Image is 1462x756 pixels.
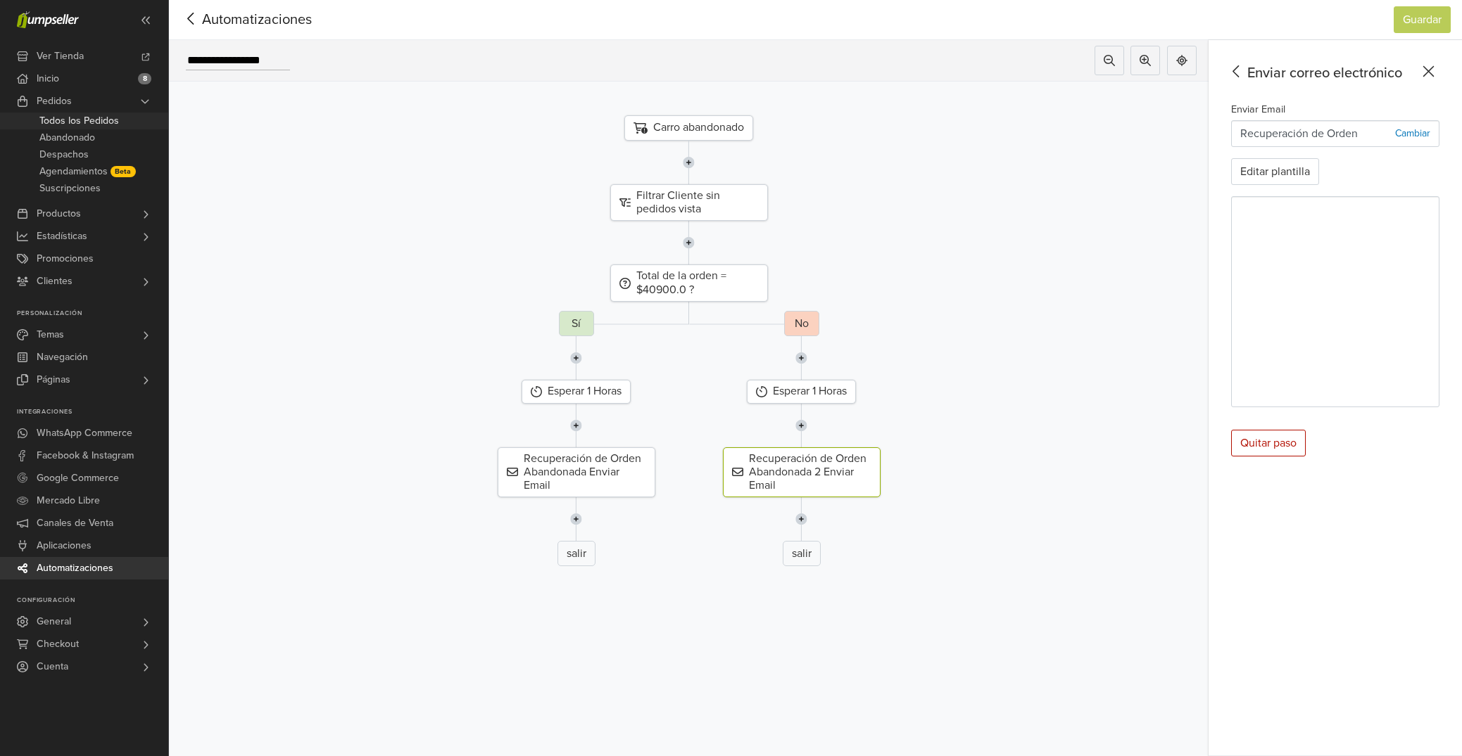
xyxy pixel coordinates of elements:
iframe: Recuperación de Orden Abandonada 2 [1232,197,1439,406]
p: Recuperación de Orden Abandonada 2 [1240,125,1395,142]
img: line-7960e5f4d2b50ad2986e.svg [683,141,695,184]
span: Google Commerce [37,467,119,489]
span: Despachos [39,146,89,163]
span: Productos [37,203,81,225]
div: Quitar paso [1231,430,1306,456]
div: Total de la orden = $40900.0 ? [610,264,768,301]
span: Beta [111,166,136,177]
img: line-7960e5f4d2b50ad2986e.svg [570,497,582,541]
div: Recuperación de Orden Abandonada Enviar Email [498,447,655,498]
span: Automatizaciones [180,9,290,30]
p: Personalización [17,309,168,318]
div: salir [783,541,821,566]
button: Guardar [1394,6,1451,33]
div: Enviar correo electrónico [1225,63,1439,84]
span: Ver Tienda [37,45,84,68]
div: Esperar 1 Horas [747,380,856,403]
p: Cambiar [1395,126,1430,141]
img: line-7960e5f4d2b50ad2986e.svg [795,336,807,380]
div: Carro abandonado [624,115,753,141]
span: Facebook & Instagram [37,444,134,467]
div: No [784,311,819,336]
span: Todos los Pedidos [39,113,119,129]
span: Cuenta [37,655,68,678]
span: Mercado Libre [37,489,100,512]
img: line-7960e5f4d2b50ad2986e.svg [570,336,582,380]
p: Configuración [17,596,168,605]
span: Canales de Venta [37,512,113,534]
img: line-7960e5f4d2b50ad2986e.svg [683,221,695,264]
p: Integraciones [17,408,168,416]
span: Clientes [37,270,73,293]
span: Inicio [37,68,59,90]
span: Abandonado [39,129,95,146]
div: Filtrar Cliente sin pedidos vista [610,184,768,221]
span: WhatsApp Commerce [37,422,132,444]
img: line-7960e5f4d2b50ad2986e.svg [795,404,807,447]
span: Suscripciones [39,180,101,197]
label: Enviar Email [1231,102,1285,117]
span: Pedidos [37,90,72,113]
div: Recuperación de Orden Abandonada 2 Enviar Email [723,447,881,498]
button: Editar plantilla [1231,158,1319,185]
span: Automatizaciones [37,557,113,579]
div: Esperar 1 Horas [522,380,631,403]
span: Promociones [37,248,94,270]
span: Temas [37,323,64,346]
span: General [37,610,71,633]
span: Páginas [37,369,70,391]
span: 8 [138,73,151,84]
img: line-7960e5f4d2b50ad2986e.svg [570,404,582,447]
span: Navegación [37,346,88,369]
img: line-7960e5f4d2b50ad2986e.svg [795,497,807,541]
span: Aplicaciones [37,534,92,557]
span: Checkout [37,633,79,655]
span: Agendamientos [39,163,108,180]
span: Estadísticas [37,225,87,248]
